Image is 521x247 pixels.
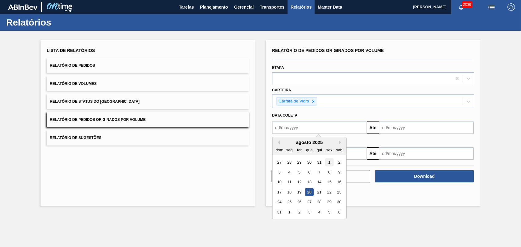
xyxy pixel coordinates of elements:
span: Tarefas [179,3,194,11]
div: Choose quinta-feira, 4 de setembro de 2025 [315,208,323,216]
div: Choose terça-feira, 19 de agosto de 2025 [295,188,303,196]
div: Choose domingo, 27 de julho de 2025 [275,158,284,166]
div: Choose quarta-feira, 27 de agosto de 2025 [305,198,313,206]
div: seg [285,146,293,154]
div: Choose sábado, 2 de agosto de 2025 [335,158,343,166]
div: Choose sábado, 30 de agosto de 2025 [335,198,343,206]
div: Choose quinta-feira, 21 de agosto de 2025 [315,188,323,196]
div: sex [325,146,333,154]
label: Carteira [272,88,291,92]
div: Choose domingo, 3 de agosto de 2025 [275,168,284,176]
div: dom [275,146,284,154]
div: Choose quinta-feira, 28 de agosto de 2025 [315,198,323,206]
div: Choose quinta-feira, 14 de agosto de 2025 [315,178,323,186]
img: TNhmsLtSVTkK8tSr43FrP2fwEKptu5GPRR3wAAAABJRU5ErkJggg== [8,4,37,10]
span: Relatório de Pedidos Originados por Volume [50,118,146,122]
div: Choose sexta-feira, 1 de agosto de 2025 [325,158,333,166]
div: qua [305,146,313,154]
div: Choose quarta-feira, 3 de setembro de 2025 [305,208,313,216]
button: Até [367,122,379,134]
span: Relatório de Pedidos Originados por Volume [272,48,384,53]
button: Relatório de Pedidos [47,58,249,73]
div: Choose sábado, 6 de setembro de 2025 [335,208,343,216]
button: Download [375,170,474,182]
button: Até [367,147,379,160]
span: 2039 [462,1,472,8]
button: Relatório de Volumes [47,76,249,91]
div: Choose quarta-feira, 30 de julho de 2025 [305,158,313,166]
h1: Relatórios [6,19,115,26]
span: Relatório de Pedidos [50,63,95,68]
div: month 2025-08 [274,157,344,217]
div: Garrafa de Vidro [277,98,310,105]
span: Data coleta [272,113,298,118]
span: Gerencial [234,3,254,11]
div: sab [335,146,343,154]
button: Relatório de Pedidos Originados por Volume [47,112,249,127]
div: Choose segunda-feira, 25 de agosto de 2025 [285,198,293,206]
div: Choose segunda-feira, 18 de agosto de 2025 [285,188,293,196]
span: Relatório de Sugestões [50,136,101,140]
div: Choose domingo, 17 de agosto de 2025 [275,188,284,196]
div: Choose quarta-feira, 20 de agosto de 2025 [305,188,313,196]
input: dd/mm/yyyy [379,147,474,160]
div: Choose segunda-feira, 1 de setembro de 2025 [285,208,293,216]
div: qui [315,146,323,154]
div: Choose terça-feira, 2 de setembro de 2025 [295,208,303,216]
div: Choose terça-feira, 5 de agosto de 2025 [295,168,303,176]
div: Choose quinta-feira, 7 de agosto de 2025 [315,168,323,176]
span: Planejamento [200,3,228,11]
div: Choose sexta-feira, 29 de agosto de 2025 [325,198,333,206]
img: Logout [507,3,515,11]
div: Choose sexta-feira, 5 de setembro de 2025 [325,208,333,216]
div: Choose sexta-feira, 8 de agosto de 2025 [325,168,333,176]
div: Choose segunda-feira, 11 de agosto de 2025 [285,178,293,186]
div: Choose sexta-feira, 22 de agosto de 2025 [325,188,333,196]
div: Choose terça-feira, 29 de julho de 2025 [295,158,303,166]
div: Choose quarta-feira, 13 de agosto de 2025 [305,178,313,186]
div: Choose sexta-feira, 15 de agosto de 2025 [325,178,333,186]
div: Choose sábado, 9 de agosto de 2025 [335,168,343,176]
input: dd/mm/yyyy [272,122,367,134]
button: Next Month [339,140,343,145]
input: dd/mm/yyyy [379,122,474,134]
button: Notificações [451,3,471,11]
img: userActions [488,3,495,11]
label: Etapa [272,66,284,70]
div: agosto 2025 [272,140,346,145]
span: Relatório de Volumes [50,82,96,86]
div: Choose domingo, 10 de agosto de 2025 [275,178,284,186]
span: Relatórios [291,3,311,11]
div: Choose terça-feira, 12 de agosto de 2025 [295,178,303,186]
span: Relatório de Status do [GEOGRAPHIC_DATA] [50,99,139,104]
div: Choose terça-feira, 26 de agosto de 2025 [295,198,303,206]
div: Choose segunda-feira, 28 de julho de 2025 [285,158,293,166]
span: Transportes [260,3,284,11]
div: Choose quinta-feira, 31 de julho de 2025 [315,158,323,166]
button: Limpar [272,170,370,182]
div: Choose quarta-feira, 6 de agosto de 2025 [305,168,313,176]
span: Master Data [318,3,342,11]
button: Previous Month [276,140,280,145]
div: Choose segunda-feira, 4 de agosto de 2025 [285,168,293,176]
div: ter [295,146,303,154]
div: Choose domingo, 31 de agosto de 2025 [275,208,284,216]
button: Relatório de Status do [GEOGRAPHIC_DATA] [47,94,249,109]
div: Choose domingo, 24 de agosto de 2025 [275,198,284,206]
div: Choose sábado, 16 de agosto de 2025 [335,178,343,186]
div: Choose sábado, 23 de agosto de 2025 [335,188,343,196]
span: Lista de Relatórios [47,48,95,53]
button: Relatório de Sugestões [47,130,249,145]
